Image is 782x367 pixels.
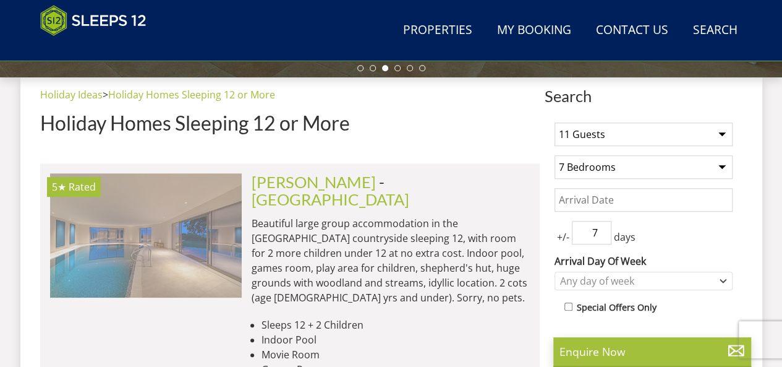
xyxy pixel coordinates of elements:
[557,274,717,288] div: Any day of week
[52,180,66,194] span: Perys Hill has a 5 star rating under the Quality in Tourism Scheme
[50,173,242,297] a: 5★ Rated
[34,43,164,54] iframe: Customer reviews powered by Trustpilot
[50,173,242,297] img: perys-hill-somerset-groups-4-dusk.original.jpg
[555,254,733,269] label: Arrival Day Of Week
[555,272,733,290] div: Combobox
[40,88,103,101] a: Holiday Ideas
[492,17,576,45] a: My Booking
[252,173,376,191] a: [PERSON_NAME]
[252,190,409,209] a: [GEOGRAPHIC_DATA]
[108,88,275,101] a: Holiday Homes Sleeping 12 or More
[559,343,745,360] p: Enquire Now
[252,173,409,209] span: -
[40,5,147,36] img: Sleeps 12
[555,230,572,244] span: +/-
[591,17,673,45] a: Contact Us
[577,301,657,314] label: Special Offers Only
[252,216,530,305] p: Beautiful large group accommodation in the [GEOGRAPHIC_DATA] countryside sleeping 12, with room f...
[261,317,530,332] li: Sleeps 12 + 2 Children
[545,87,742,105] span: Search
[261,332,530,347] li: Indoor Pool
[40,112,540,134] h1: Holiday Homes Sleeping 12 or More
[398,17,477,45] a: Properties
[688,17,742,45] a: Search
[69,180,96,194] span: Rated
[611,230,638,244] span: days
[103,88,108,101] span: >
[555,188,733,212] input: Arrival Date
[261,347,530,362] li: Movie Room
